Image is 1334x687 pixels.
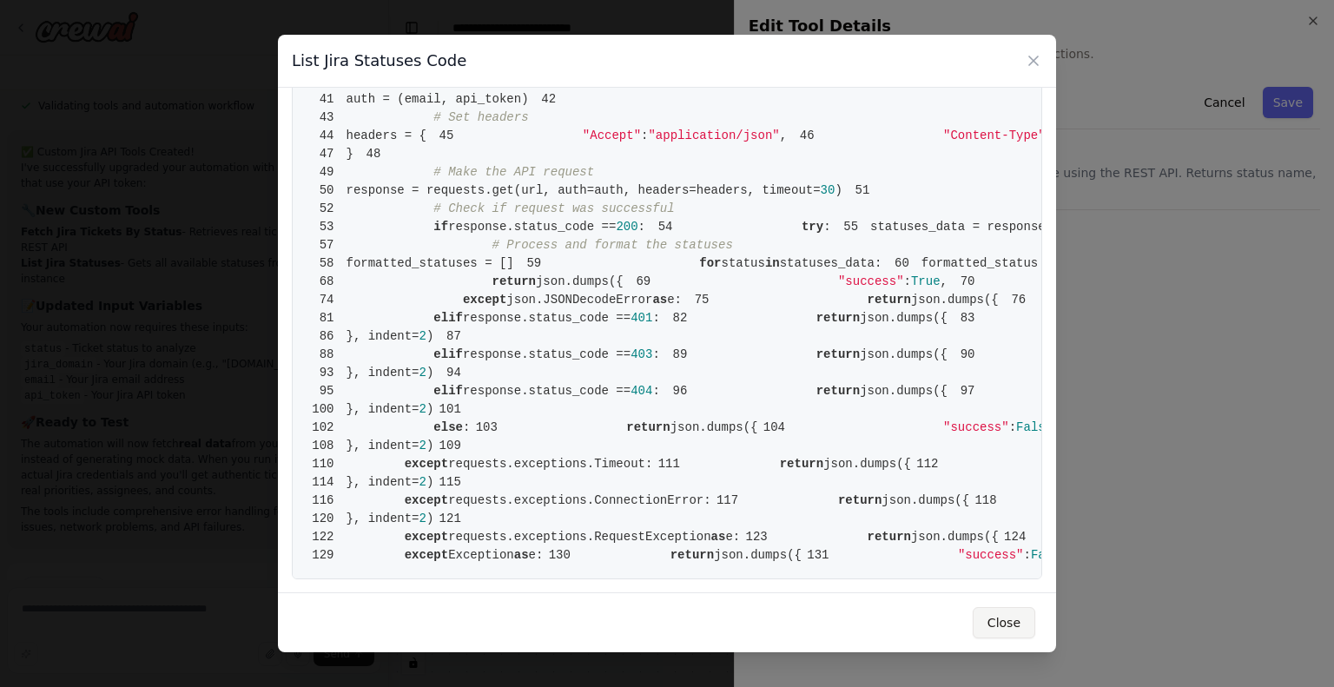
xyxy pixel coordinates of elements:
span: return [780,457,823,471]
span: 108 [307,437,347,455]
span: 54 [645,218,685,236]
span: 112 [911,455,951,473]
h3: List Jira Statuses Code [292,49,466,73]
span: json.dumps({ [714,548,802,562]
span: 110 [307,455,347,473]
span: e: [725,530,740,544]
span: }, indent= [347,475,419,489]
span: json.dumps({ [536,274,624,288]
span: : [904,274,911,288]
span: except [405,530,448,544]
span: ) [835,183,842,197]
span: : [463,420,470,434]
span: 114 [307,473,347,492]
span: 47 [307,145,347,163]
span: ) [426,402,433,416]
span: # Make the API request [433,165,594,179]
span: except [405,457,448,471]
span: ) [426,512,433,525]
span: : [652,311,659,325]
span: formatted_status = { [882,256,1067,270]
span: 30 [821,183,835,197]
span: 51 [842,182,882,200]
span: response.status_code == [448,220,616,234]
span: 68 [307,273,347,291]
span: 60 [882,254,921,273]
span: 97 [948,382,987,400]
span: : [652,347,659,361]
span: : [652,384,659,398]
span: }, indent= [347,439,419,452]
span: ) [426,475,433,489]
span: 88 [307,346,347,364]
span: # Set headers [433,110,528,124]
span: 90 [948,346,987,364]
span: 41 [307,90,347,109]
span: requests.exceptions.RequestException [448,530,710,544]
span: 111 [652,455,692,473]
span: } [307,147,353,161]
span: 2 [419,439,426,452]
span: 48 [353,145,393,163]
span: 93 [307,364,347,382]
span: 70 [948,273,987,291]
span: 89 [660,346,700,364]
span: except [463,293,506,307]
span: # Set up basic authentication [433,74,645,88]
span: except [405,493,448,507]
span: return [868,293,911,307]
span: headers = { [307,129,426,142]
span: 200 [616,220,637,234]
span: json.dumps({ [823,457,911,471]
span: "Content-Type" [943,129,1046,142]
span: elif [433,311,463,325]
span: return [492,274,536,288]
span: 52 [307,200,347,218]
span: json.dumps({ [860,311,948,325]
span: 116 [307,492,347,510]
span: requests.exceptions.Timeout: [448,457,652,471]
span: return [816,311,860,325]
span: requests.exceptions.ConnectionError: [448,493,710,507]
span: 55 [831,218,871,236]
span: json.dumps({ [911,530,999,544]
span: "success" [838,274,904,288]
span: as [652,293,667,307]
button: Close [973,607,1035,638]
span: response.status_code == [463,384,631,398]
span: "success" [958,548,1024,562]
span: json.JSONDecodeError [506,293,652,307]
span: ) [426,366,433,380]
span: statuses_data = response.json() [831,220,1097,234]
span: 129 [307,546,347,565]
span: : [823,220,830,234]
span: json.dumps({ [670,420,758,434]
span: return [626,420,670,434]
span: 96 [660,382,700,400]
span: elif [433,384,463,398]
span: return [838,493,882,507]
span: 122 [307,528,347,546]
span: }, indent= [347,366,419,380]
span: ) [426,329,433,343]
span: 95 [307,382,347,400]
span: ) [426,439,433,452]
span: 117 [711,492,751,510]
span: response.status_code == [463,311,631,325]
span: 118 [969,492,1009,510]
span: response.status_code == [463,347,631,361]
span: 115 [433,473,473,492]
span: as [711,530,726,544]
span: True [911,274,941,288]
span: 2 [419,329,426,343]
span: 81 [307,309,347,327]
span: e: [667,293,682,307]
span: for [699,256,721,270]
span: 401 [631,311,652,325]
span: status [721,256,764,270]
span: 57 [307,236,347,254]
span: "Accept" [583,129,641,142]
span: return [670,548,714,562]
span: 50 [307,182,347,200]
span: response = requests.get(url, auth=auth, headers=headers, timeout= [347,183,821,197]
